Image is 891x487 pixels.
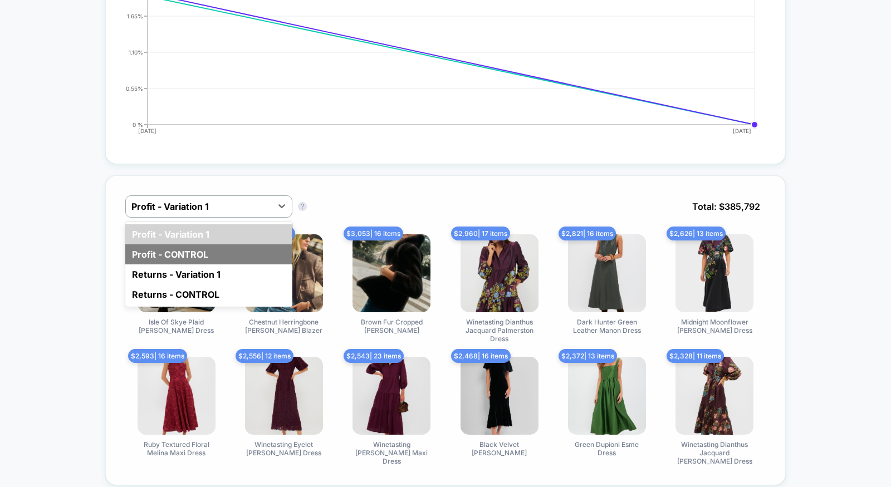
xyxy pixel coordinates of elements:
[236,349,293,363] span: $ 2,556 | 12 items
[733,127,751,134] tspan: [DATE]
[125,264,292,284] div: Returns - Variation 1
[451,349,511,363] span: $ 2,468 | 16 items
[344,349,404,363] span: $ 2,543 | 23 items
[673,318,756,334] span: Midnight Moonflower [PERSON_NAME] Dress
[458,318,541,343] span: Winetasting Dianthus Jacquard Palmerston Dress
[125,244,292,264] div: Profit - CONTROL
[565,440,649,457] span: Green Dupioni Esme Dress
[128,349,187,363] span: $ 2,593 | 16 items
[353,357,430,435] img: Winetasting Cotton Mabel Maxi Dress
[133,121,143,127] tspan: 0 %
[461,234,538,312] img: Winetasting Dianthus Jacquard Palmerston Dress
[568,234,646,312] img: Dark Hunter Green Leather Manon Dress
[451,227,510,240] span: $ 2,960 | 17 items
[559,227,616,240] span: $ 2,821 | 16 items
[138,357,216,435] img: Ruby Textured Floral Melina Maxi Dress
[135,318,218,334] span: Isle Of Skye Plaid [PERSON_NAME] Dress
[667,227,726,240] span: $ 2,626 | 13 items
[298,202,307,211] button: ?
[568,357,646,435] img: Green Dupioni Esme Dress
[125,284,292,304] div: Returns - CONTROL
[350,318,433,334] span: Brown Fur Cropped [PERSON_NAME]
[129,48,143,55] tspan: 1.10%
[675,357,753,435] img: Winetasting Dianthus Jacquard Lyles Dress
[242,318,326,334] span: Chestnut Herringbone [PERSON_NAME] Blazer
[353,234,430,312] img: Brown Fur Cropped Carmella Coat
[687,195,766,218] span: Total: $ 385,792
[344,227,403,240] span: $ 3,053 | 16 items
[559,349,617,363] span: $ 2,372 | 13 items
[126,85,143,91] tspan: 0.55%
[675,234,753,312] img: Midnight Moonflower Delaney Dress
[138,127,156,134] tspan: [DATE]
[135,440,218,457] span: Ruby Textured Floral Melina Maxi Dress
[350,440,433,465] span: Winetasting [PERSON_NAME] Maxi Dress
[245,357,323,435] img: Winetasting Eyelet Delaney Dress
[125,224,292,244] div: Profit - Variation 1
[127,12,143,19] tspan: 1.65%
[565,318,649,334] span: Dark Hunter Green Leather Manon Dress
[242,440,326,457] span: Winetasting Eyelet [PERSON_NAME] Dress
[458,440,541,457] span: Black Velvet [PERSON_NAME]
[461,357,538,435] img: Black Velvet Elodie Dress
[667,349,724,363] span: $ 2,328 | 11 items
[673,440,756,465] span: Winetasting Dianthus Jacquard [PERSON_NAME] Dress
